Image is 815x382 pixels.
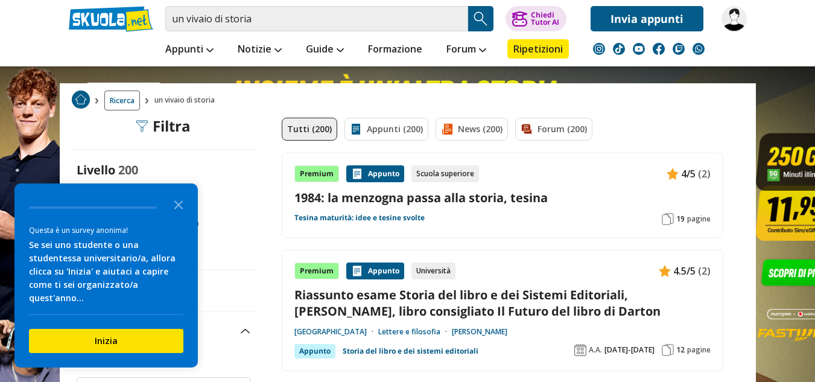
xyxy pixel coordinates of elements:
a: 1984: la menzogna passa alla storia, tesina [294,189,711,206]
div: Appunto [346,263,404,279]
a: Appunti (200) [344,118,428,141]
span: (2) [698,263,711,279]
a: Ricerca [104,91,140,110]
img: facebook [653,43,665,55]
img: Anno accademico [574,344,586,356]
div: Survey [14,183,198,368]
img: youtube [633,43,645,55]
a: Ripetizioni [507,39,569,59]
span: un vivaio di storia [154,91,220,110]
div: Appunto [346,165,404,182]
button: ChiediTutor AI [506,6,566,31]
div: Questa è un survey anonima! [29,224,183,236]
div: Università [411,263,455,279]
a: Storia del libro e dei sistemi editoriali [343,344,478,358]
img: marikaaaag [721,6,747,31]
span: [DATE]-[DATE] [604,345,655,355]
img: WhatsApp [693,43,705,55]
div: Se sei uno studente o una studentessa universitario/a, allora clicca su 'Inizia' e aiutaci a capi... [29,238,183,305]
a: Lettere e filosofia [378,327,452,337]
a: Invia appunti [591,6,703,31]
a: Tesina maturità: idee e tesine svolte [294,213,425,223]
a: [GEOGRAPHIC_DATA] [294,327,378,337]
a: Forum [443,39,489,61]
div: Premium [294,165,339,182]
span: 12 [676,345,685,355]
a: Appunti [162,39,217,61]
img: Appunti contenuto [659,265,671,277]
img: Pagine [662,213,674,225]
span: 19 [676,214,685,224]
a: News (200) [436,118,508,141]
a: Guide [303,39,347,61]
img: Appunti contenuto [351,265,363,277]
img: Forum filtro contenuto [521,123,533,135]
img: News filtro contenuto [441,123,453,135]
div: Appunto [294,344,335,358]
span: A.A. [589,345,602,355]
img: Appunti contenuto [351,168,363,180]
div: Premium [294,263,339,279]
a: Tutti (200) [282,118,337,141]
img: Home [72,91,90,109]
img: Pagine [662,344,674,356]
div: Scuola superiore [411,165,479,182]
img: Apri e chiudi sezione [241,329,250,334]
label: Livello [77,162,115,178]
span: pagine [687,214,711,224]
div: Chiedi Tutor AI [531,11,559,26]
a: Notizie [235,39,285,61]
a: Home [72,91,90,110]
span: 4.5/5 [673,263,696,279]
img: twitch [673,43,685,55]
span: 200 [118,162,138,178]
img: Cerca appunti, riassunti o versioni [472,10,490,28]
a: Formazione [365,39,425,61]
span: 4/5 [681,166,696,182]
img: instagram [593,43,605,55]
img: tiktok [613,43,625,55]
a: Riassunto esame Storia del libro e dei Sistemi Editoriali, [PERSON_NAME], libro consigliato Il Fu... [294,287,711,319]
div: Filtra [136,118,191,135]
span: pagine [687,345,711,355]
input: Cerca appunti, riassunti o versioni [165,6,468,31]
span: (2) [698,166,711,182]
a: Forum (200) [515,118,592,141]
img: Appunti filtro contenuto [350,123,362,135]
button: Inizia [29,329,183,353]
img: Filtra filtri mobile [136,120,148,132]
button: Close the survey [166,192,191,216]
a: [PERSON_NAME] [452,327,507,337]
button: Search Button [468,6,493,31]
img: Appunti contenuto [667,168,679,180]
